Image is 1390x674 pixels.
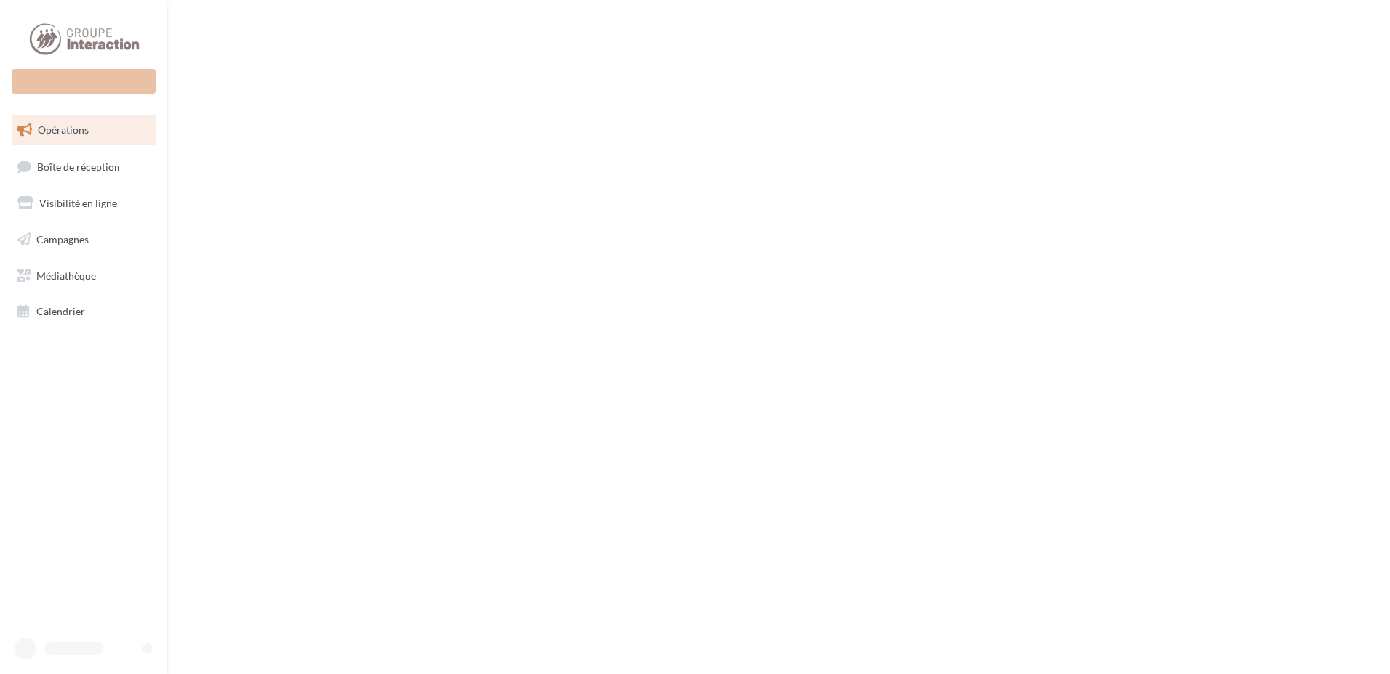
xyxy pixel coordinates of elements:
[36,269,96,281] span: Médiathèque
[9,151,158,182] a: Boîte de réception
[9,224,158,255] a: Campagnes
[36,233,89,245] span: Campagnes
[9,296,158,327] a: Calendrier
[9,261,158,291] a: Médiathèque
[39,197,117,209] span: Visibilité en ligne
[36,305,85,317] span: Calendrier
[38,123,89,136] span: Opérations
[37,160,120,172] span: Boîte de réception
[12,69,156,94] div: Nouvelle campagne
[9,115,158,145] a: Opérations
[9,188,158,219] a: Visibilité en ligne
